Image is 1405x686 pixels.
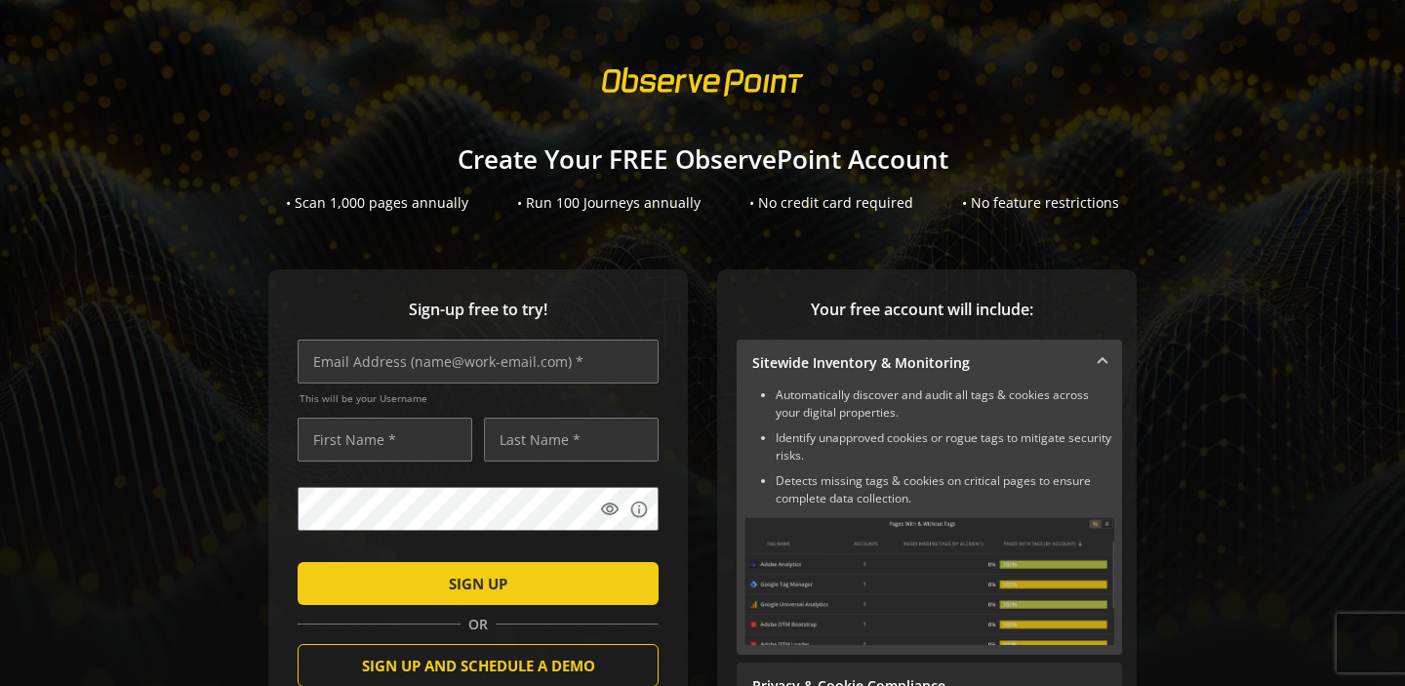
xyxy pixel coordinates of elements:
[776,429,1114,464] li: Identify unapproved cookies or rogue tags to mitigate security risks.
[752,353,1083,373] mat-panel-title: Sitewide Inventory & Monitoring
[461,615,496,634] span: OR
[744,517,1114,645] img: Sitewide Inventory & Monitoring
[362,648,595,683] span: SIGN UP AND SCHEDULE A DEMO
[737,386,1122,655] div: Sitewide Inventory & Monitoring
[298,340,659,383] input: Email Address (name@work-email.com) *
[286,193,468,213] div: • Scan 1,000 pages annually
[298,418,472,462] input: First Name *
[629,500,649,519] mat-icon: info
[749,193,913,213] div: • No credit card required
[776,472,1114,507] li: Detects missing tags & cookies on critical pages to ensure complete data collection.
[484,418,659,462] input: Last Name *
[962,193,1119,213] div: • No feature restrictions
[300,391,659,405] span: This will be your Username
[600,500,620,519] mat-icon: visibility
[737,340,1122,386] mat-expansion-panel-header: Sitewide Inventory & Monitoring
[737,299,1107,321] span: Your free account will include:
[298,562,659,605] button: SIGN UP
[776,386,1114,422] li: Automatically discover and audit all tags & cookies across your digital properties.
[298,299,659,321] span: Sign-up free to try!
[517,193,701,213] div: • Run 100 Journeys annually
[449,566,507,601] span: SIGN UP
